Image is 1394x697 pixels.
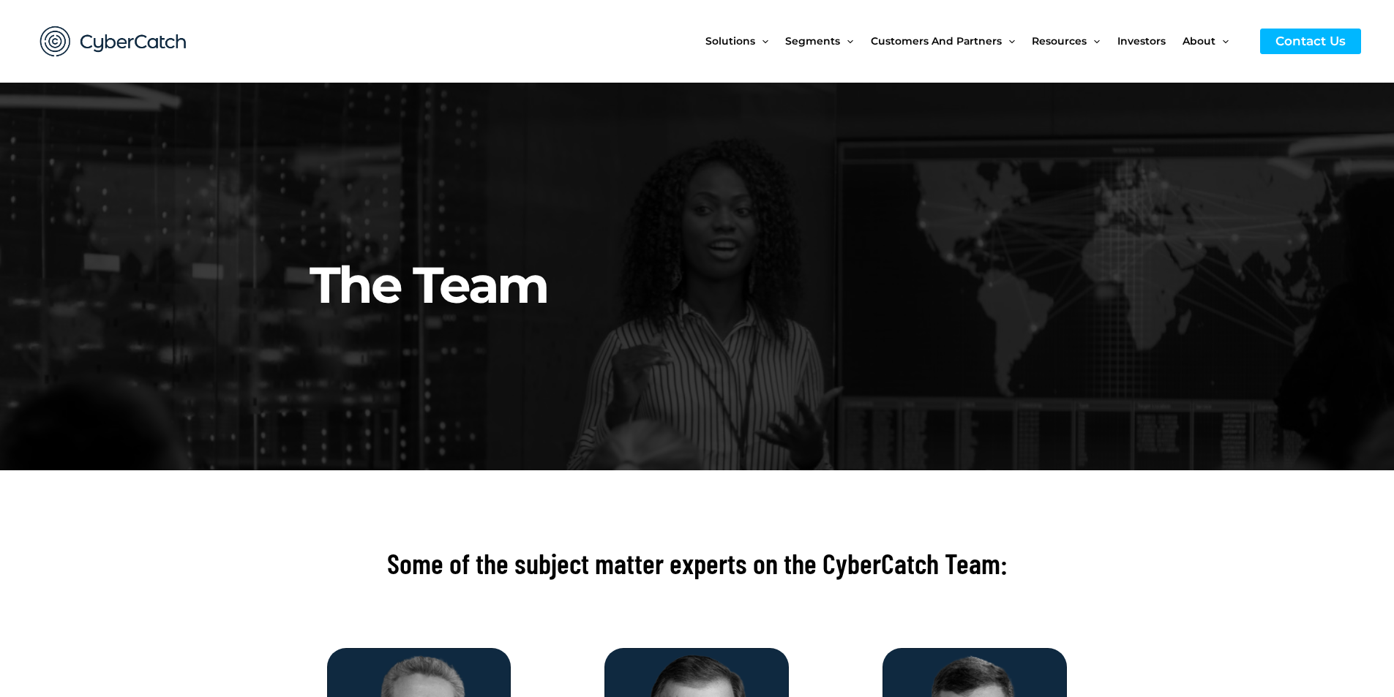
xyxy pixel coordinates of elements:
[705,10,1245,72] nav: Site Navigation: New Main Menu
[1087,10,1100,72] span: Menu Toggle
[1117,10,1166,72] span: Investors
[1260,29,1361,54] a: Contact Us
[785,10,840,72] span: Segments
[1002,10,1015,72] span: Menu Toggle
[1032,10,1087,72] span: Resources
[840,10,853,72] span: Menu Toggle
[871,10,1002,72] span: Customers and Partners
[310,121,1096,318] h2: The Team
[705,10,755,72] span: Solutions
[755,10,768,72] span: Menu Toggle
[1117,10,1183,72] a: Investors
[26,11,201,72] img: CyberCatch
[1183,10,1215,72] span: About
[1215,10,1229,72] span: Menu Toggle
[288,545,1107,582] h2: Some of the subject matter experts on the CyberCatch Team:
